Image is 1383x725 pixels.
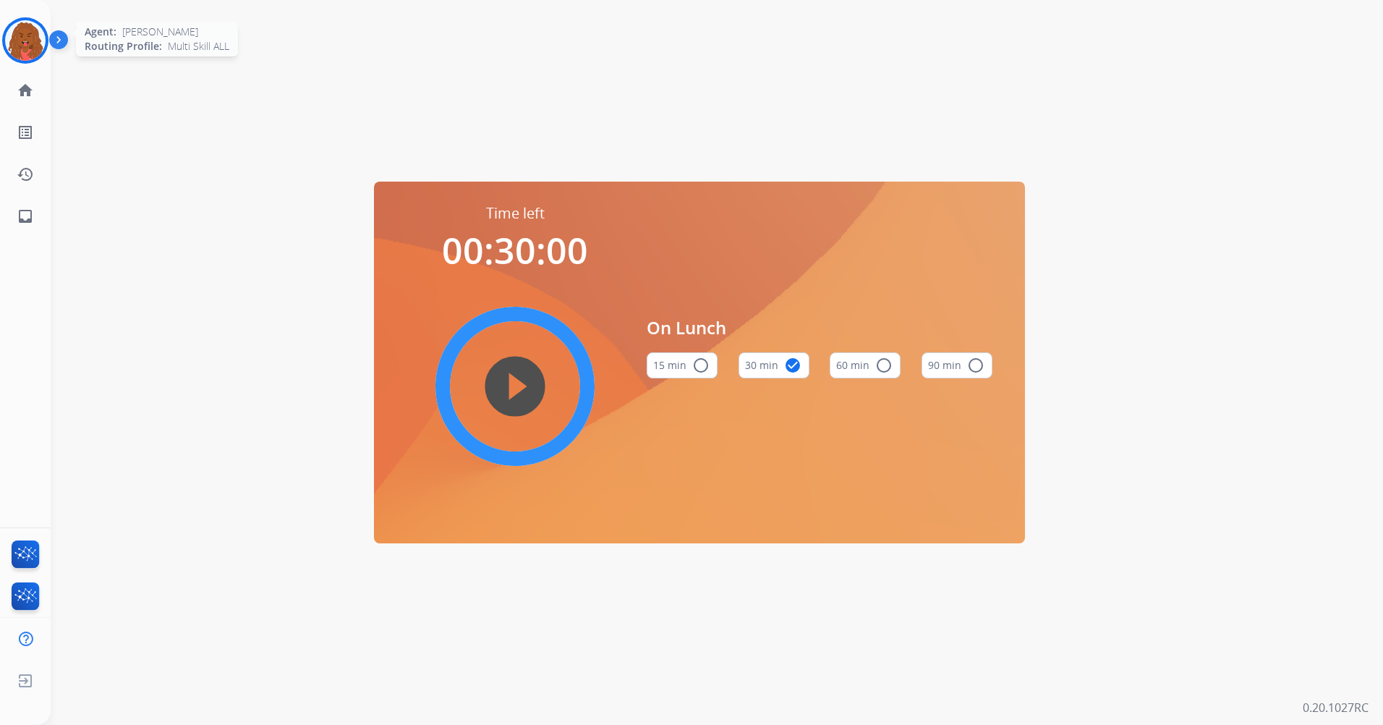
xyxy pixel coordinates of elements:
mat-icon: check_circle [784,357,801,374]
button: 90 min [922,352,992,378]
mat-icon: list_alt [17,124,34,141]
mat-icon: radio_button_unchecked [967,357,984,374]
button: 15 min [647,352,718,378]
mat-icon: radio_button_unchecked [692,357,710,374]
span: Multi Skill ALL [168,39,229,54]
span: On Lunch [647,315,992,341]
p: 0.20.1027RC [1303,699,1369,716]
mat-icon: inbox [17,208,34,225]
mat-icon: history [17,166,34,183]
mat-icon: home [17,82,34,99]
span: Time left [486,203,545,224]
span: Agent: [85,25,116,39]
span: [PERSON_NAME] [122,25,198,39]
button: 30 min [739,352,809,378]
mat-icon: play_circle_filled [506,378,524,395]
mat-icon: radio_button_unchecked [875,357,893,374]
img: avatar [5,20,46,61]
button: 60 min [830,352,901,378]
span: Routing Profile: [85,39,162,54]
span: 00:30:00 [442,226,588,275]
